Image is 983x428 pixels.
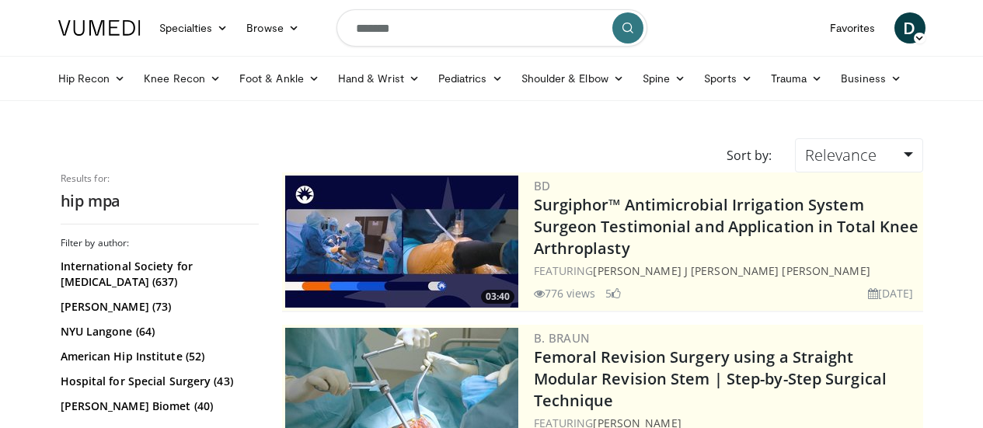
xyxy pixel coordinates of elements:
div: FEATURING [534,263,920,279]
a: Foot & Ankle [230,63,329,94]
a: Hospital for Special Surgery (43) [61,374,255,389]
span: Relevance [805,144,877,165]
img: VuMedi Logo [58,20,141,36]
span: 03:40 [481,290,514,304]
li: [DATE] [868,285,914,301]
a: Hip Recon [49,63,135,94]
div: Sort by: [715,138,783,172]
a: B. Braun [534,330,591,346]
h3: Filter by author: [61,237,259,249]
a: International Society for [MEDICAL_DATA] (637) [61,259,255,290]
a: Relevance [795,138,922,172]
a: Femoral Revision Surgery using a Straight Modular Revision Stem | Step-by-Step Surgical Technique [534,346,887,411]
a: Shoulder & Elbow [512,63,633,94]
a: Browse [237,12,308,43]
a: [PERSON_NAME] Biomet (40) [61,398,255,414]
a: NYU Langone (64) [61,324,255,339]
a: American Hip Institute (52) [61,349,255,364]
a: Pediatrics [429,63,512,94]
img: 70422da6-974a-44ac-bf9d-78c82a89d891.300x170_q85_crop-smart_upscale.jpg [285,176,518,308]
h2: hip mpa [61,191,259,211]
p: Results for: [61,172,259,185]
a: [PERSON_NAME] (73) [61,299,255,315]
a: Sports [695,63,762,94]
a: BD [534,178,551,193]
a: [PERSON_NAME] J [PERSON_NAME] [PERSON_NAME] [593,263,870,278]
a: Business [831,63,911,94]
a: Spine [633,63,695,94]
a: Hand & Wrist [329,63,429,94]
a: D [894,12,925,43]
a: Favorites [821,12,885,43]
a: Specialties [150,12,238,43]
li: 776 views [534,285,596,301]
input: Search topics, interventions [336,9,647,47]
a: Trauma [762,63,832,94]
a: Knee Recon [134,63,230,94]
a: 03:40 [285,176,518,308]
li: 5 [605,285,621,301]
a: Surgiphor™ Antimicrobial Irrigation System Surgeon Testimonial and Application in Total Knee Arth... [534,194,919,259]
